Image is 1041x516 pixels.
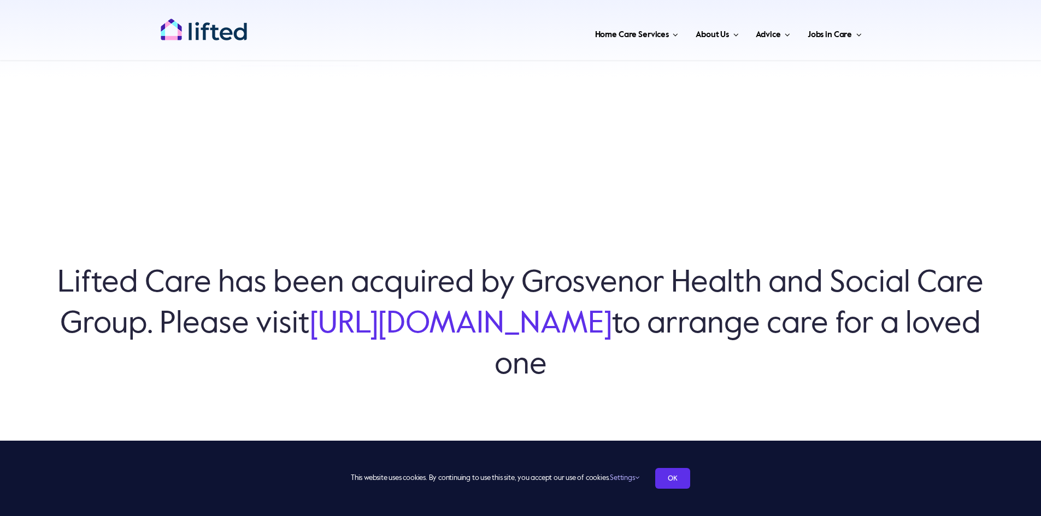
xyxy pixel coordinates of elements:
a: Settings [610,475,639,482]
h6: Lifted Care has been acquired by Grosvenor Health and Social Care Group. Please visit to arrange ... [55,263,986,386]
span: About Us [696,26,729,44]
a: Jobs in Care [804,16,865,49]
nav: Main Menu [283,16,865,49]
span: This website uses cookies. By continuing to use this site, you accept our use of cookies. [351,470,639,487]
a: About Us [692,16,742,49]
span: Jobs in Care [808,26,852,44]
a: Advice [752,16,793,49]
a: OK [655,468,690,489]
span: Advice [756,26,780,44]
a: lifted-logo [160,18,248,29]
a: Home Care Services [592,16,682,49]
span: Home Care Services [595,26,669,44]
a: [URL][DOMAIN_NAME] [310,309,612,340]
